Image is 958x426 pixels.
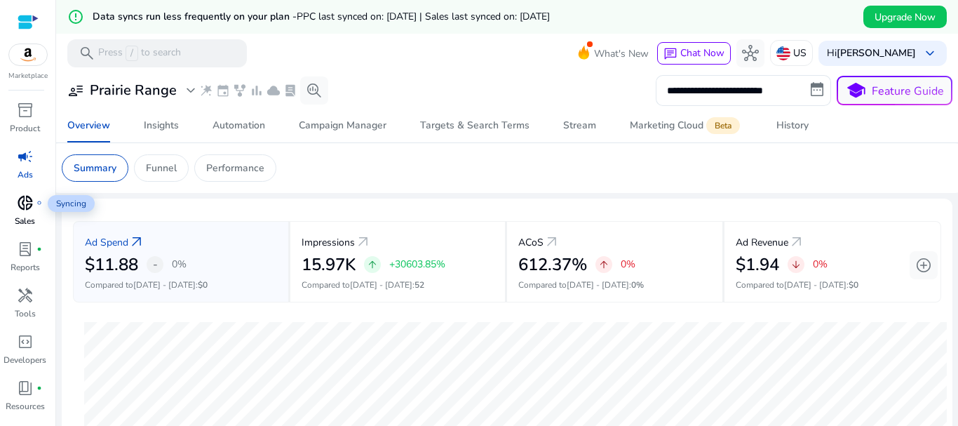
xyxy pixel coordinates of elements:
[742,45,759,62] span: hub
[85,279,277,291] p: Compared to :
[67,121,110,131] div: Overview
[736,39,764,67] button: hub
[563,121,596,131] div: Stream
[8,71,48,81] p: Marketplace
[198,279,208,291] span: $0
[36,385,42,391] span: fiber_manual_record
[567,279,629,291] span: [DATE] - [DATE]
[11,261,40,274] p: Reports
[837,46,916,60] b: [PERSON_NAME]
[212,121,265,131] div: Automation
[837,76,952,105] button: schoolFeature Guide
[299,121,386,131] div: Campaign Manager
[350,279,412,291] span: [DATE] - [DATE]
[813,260,828,269] p: 0%
[283,84,297,98] span: lab_profile
[594,41,649,66] span: What's New
[297,10,550,23] span: PPC last synced on: [DATE] | Sales last synced on: [DATE]
[306,82,323,99] span: search_insights
[736,255,779,275] h2: $1.94
[598,259,609,270] span: arrow_upward
[90,82,177,99] h3: Prairie Range
[98,46,181,61] p: Press to search
[300,76,328,105] button: search_insights
[414,279,424,291] span: 52
[355,234,372,251] a: arrow_outward
[784,279,846,291] span: [DATE] - [DATE]
[4,354,46,366] p: Developers
[36,200,42,206] span: fiber_manual_record
[182,82,199,99] span: expand_more
[146,161,177,175] p: Funnel
[74,161,116,175] p: Summary
[216,84,230,98] span: event
[302,255,356,275] h2: 15.97K
[15,215,35,227] p: Sales
[827,48,916,58] p: Hi
[875,10,936,25] span: Upgrade Now
[657,42,731,65] button: chatChat Now
[367,259,378,270] span: arrow_upward
[79,45,95,62] span: search
[126,46,138,61] span: /
[233,84,247,98] span: family_history
[17,148,34,165] span: campaign
[153,256,158,273] span: -
[389,260,445,269] p: +30603.85%
[544,234,560,251] a: arrow_outward
[849,279,858,291] span: $0
[631,279,644,291] span: 0%
[910,251,938,279] button: add_circle
[10,122,40,135] p: Product
[85,255,138,275] h2: $11.88
[17,102,34,119] span: inventory_2
[15,307,36,320] p: Tools
[872,83,944,100] p: Feature Guide
[17,194,34,211] span: donut_small
[250,84,264,98] span: bar_chart
[776,46,790,60] img: us.svg
[17,333,34,350] span: code_blocks
[922,45,938,62] span: keyboard_arrow_down
[736,235,788,250] p: Ad Revenue
[518,235,544,250] p: ACoS
[172,260,187,269] p: 0%
[788,234,805,251] a: arrow_outward
[302,235,355,250] p: Impressions
[518,255,587,275] h2: 612.37%
[144,121,179,131] div: Insights
[199,84,213,98] span: wand_stars
[6,400,45,413] p: Resources
[206,161,264,175] p: Performance
[915,257,932,274] span: add_circle
[630,120,743,131] div: Marketing Cloud
[128,234,145,251] a: arrow_outward
[736,279,930,291] p: Compared to :
[790,259,802,270] span: arrow_downward
[17,380,34,397] span: book_4
[267,84,281,98] span: cloud
[302,279,494,291] p: Compared to :
[133,279,196,291] span: [DATE] - [DATE]
[420,121,529,131] div: Targets & Search Terms
[680,46,724,60] span: Chat Now
[48,195,95,212] span: Syncing
[67,82,84,99] span: user_attributes
[18,168,33,181] p: Ads
[67,8,84,25] mat-icon: error_outline
[663,47,677,61] span: chat
[706,117,740,134] span: Beta
[863,6,947,28] button: Upgrade Now
[9,44,47,65] img: amazon.svg
[17,241,34,258] span: lab_profile
[17,287,34,304] span: handyman
[93,11,550,23] h5: Data syncs run less frequently on your plan -
[85,235,128,250] p: Ad Spend
[846,81,866,101] span: school
[793,41,807,65] p: US
[518,279,711,291] p: Compared to :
